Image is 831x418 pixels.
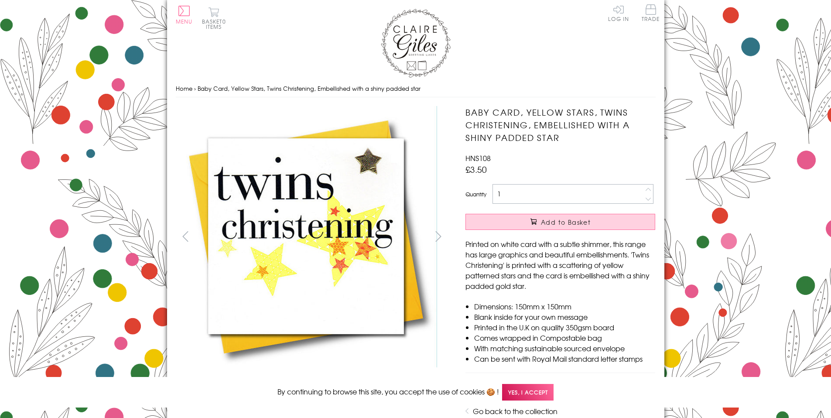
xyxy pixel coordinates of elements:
[474,353,655,364] li: Can be sent with Royal Mail standard letter stamps
[465,190,486,198] label: Quantity
[381,9,451,78] img: Claire Giles Greetings Cards
[474,312,655,322] li: Blank inside for your own message
[176,17,193,25] span: Menu
[176,80,656,98] nav: breadcrumbs
[474,301,655,312] li: Dimensions: 150mm x 150mm
[474,322,655,332] li: Printed in the U.K on quality 350gsm board
[206,17,226,31] span: 0 items
[198,84,421,93] span: Baby Card, Yellow Stars, Twins Christening, Embellished with a shiny padded star
[176,226,195,246] button: prev
[176,6,193,24] button: Menu
[465,106,655,144] h1: Baby Card, Yellow Stars, Twins Christening, Embellished with a shiny padded star
[465,239,655,291] p: Printed on white card with a subtle shimmer, this range has large graphics and beautiful embellis...
[473,406,557,416] a: Go back to the collection
[642,4,660,21] span: Trade
[541,218,591,226] span: Add to Basket
[202,7,226,29] button: Basket0 items
[194,84,196,93] span: ›
[465,214,655,230] button: Add to Basket
[448,106,710,368] img: Baby Card, Yellow Stars, Twins Christening, Embellished with a shiny padded star
[474,343,655,353] li: With matching sustainable sourced envelope
[642,4,660,23] a: Trade
[502,384,554,401] span: Yes, I accept
[176,84,192,93] a: Home
[428,226,448,246] button: next
[474,332,655,343] li: Comes wrapped in Compostable bag
[175,106,437,367] img: Baby Card, Yellow Stars, Twins Christening, Embellished with a shiny padded star
[608,4,629,21] a: Log In
[465,163,487,175] span: £3.50
[465,153,491,163] span: HNS108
